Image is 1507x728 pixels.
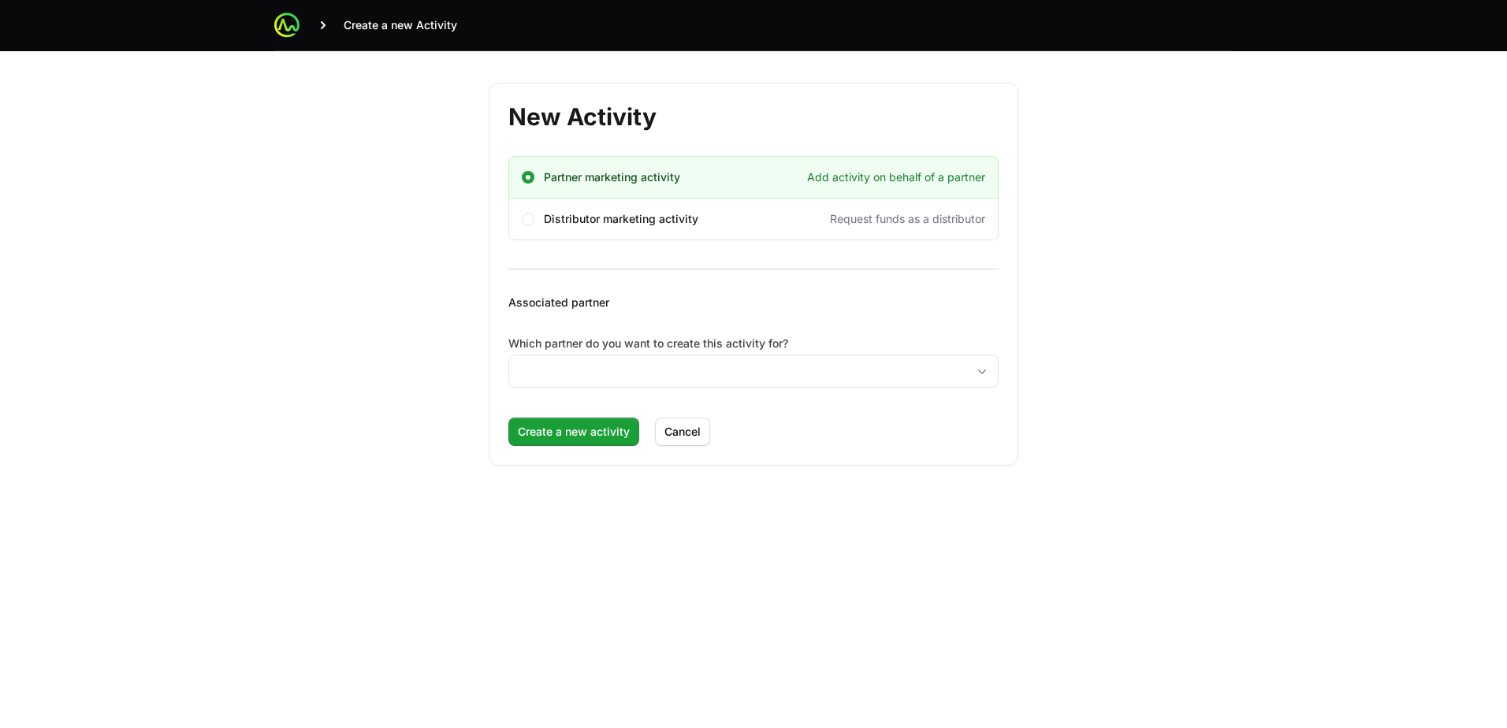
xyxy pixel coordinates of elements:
img: ActivitySource [274,13,300,38]
span: Cancel [664,422,701,441]
span: Create a new Activity [344,17,457,33]
button: Create a new activity [508,418,639,446]
h1: New Activity [508,102,999,131]
button: Cancel [655,418,710,446]
span: Create a new activity [518,422,630,441]
span: Distributor marketing activity [544,211,698,227]
span: Partner marketing activity [544,169,680,185]
label: Which partner do you want to create this activity for? [508,336,999,351]
p: Associated partner [508,295,999,310]
span: Add activity on behalf of a partner [807,169,985,185]
span: Request funds as a distributor [830,211,985,227]
div: Open [966,355,998,387]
